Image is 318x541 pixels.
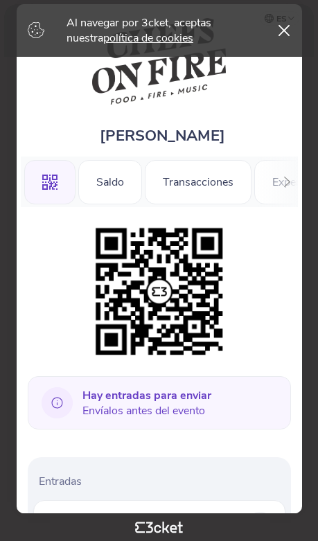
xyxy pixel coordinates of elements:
div: Transacciones [145,160,251,204]
a: Saldo [78,173,142,188]
img: Chefs on Fire Madrid 2025 [92,18,226,105]
span: [PERSON_NAME] [100,125,225,146]
img: 0234fa4fda69436f9fec630521823c80.png [89,221,230,362]
span: Envíalos antes del evento [82,388,211,418]
p: Al navegar por 3cket, aceptas nuestra [67,15,268,46]
b: Hay entradas para enviar [82,388,211,403]
div: Saldo [78,160,142,204]
a: Transacciones [145,173,251,188]
a: política de cookies [103,30,193,46]
p: Entradas [39,474,285,489]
